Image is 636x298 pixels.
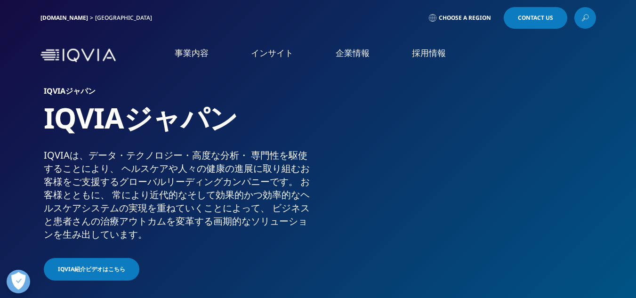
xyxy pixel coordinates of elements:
[58,265,125,274] span: IQVIA紹介ビデオはこちら
[44,258,139,281] a: IQVIA紹介ビデオはこちら
[175,47,209,59] a: 事業内容
[518,15,553,21] span: Contact Us
[251,47,293,59] a: インサイト
[7,270,30,293] button: 優先設定センターを開く
[44,87,314,100] h6: IQVIAジャパン
[439,14,491,22] span: Choose a Region
[95,14,156,22] div: [GEOGRAPHIC_DATA]
[504,7,567,29] a: Contact Us
[120,33,596,78] nav: Primary
[412,47,446,59] a: 採用情報
[44,149,314,241] div: IQVIAは、​データ・​テクノロジー・​高度な​分析・​ 専門性を​駆使する​ことに​より、​ ヘルスケアや​人々の​健康の​進展に​取り組む​お客様を​ご支援​する​グローバル​リーディング...
[336,47,370,59] a: 企業情報
[44,100,314,149] h1: IQVIAジャパン
[340,87,592,275] img: 873_asian-businesspeople-meeting-in-office.jpg
[40,14,88,22] a: [DOMAIN_NAME]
